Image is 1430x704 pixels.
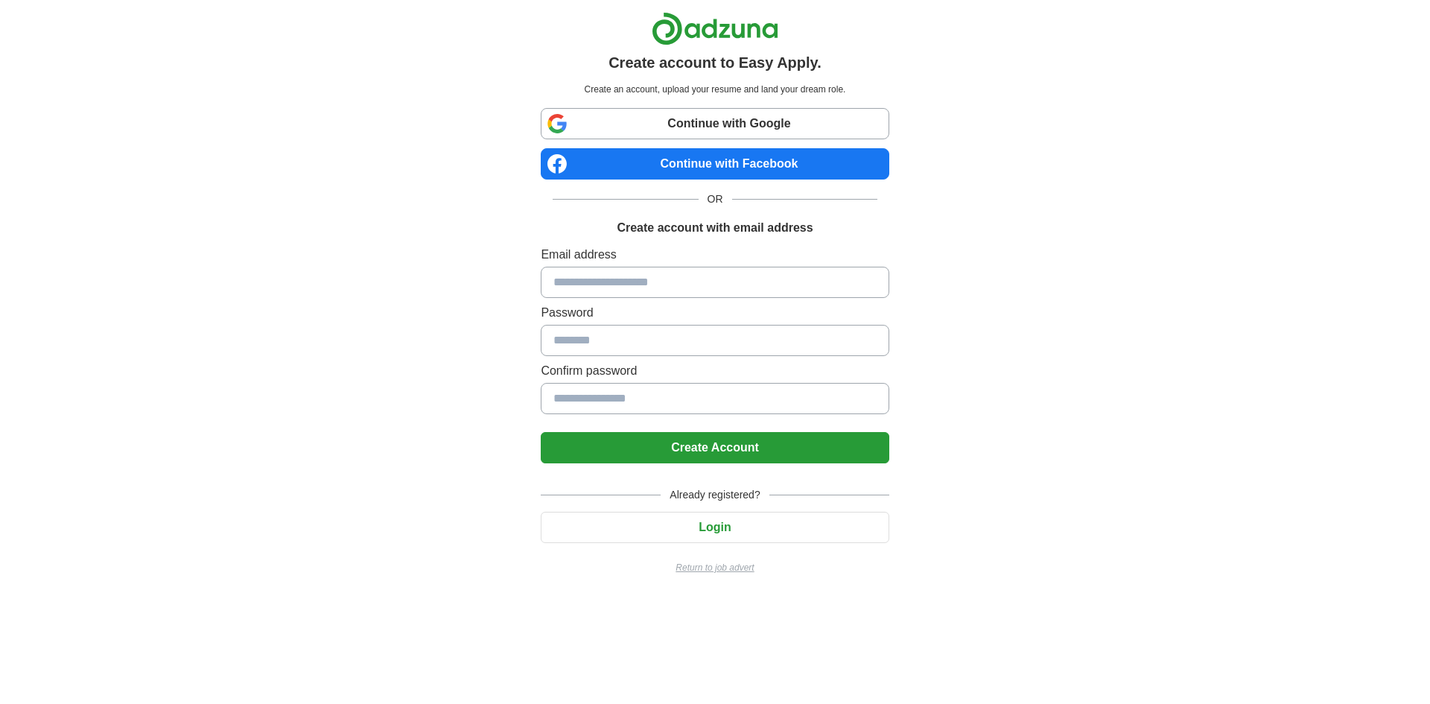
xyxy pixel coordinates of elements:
[541,512,889,543] button: Login
[541,148,889,180] a: Continue with Facebook
[544,83,886,96] p: Create an account, upload your resume and land your dream role.
[608,51,822,74] h1: Create account to Easy Apply.
[661,487,769,503] span: Already registered?
[541,561,889,574] a: Return to job advert
[541,108,889,139] a: Continue with Google
[699,191,732,207] span: OR
[541,304,889,322] label: Password
[541,246,889,264] label: Email address
[541,362,889,380] label: Confirm password
[652,12,778,45] img: Adzuna logo
[541,521,889,533] a: Login
[541,432,889,463] button: Create Account
[617,219,813,237] h1: Create account with email address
